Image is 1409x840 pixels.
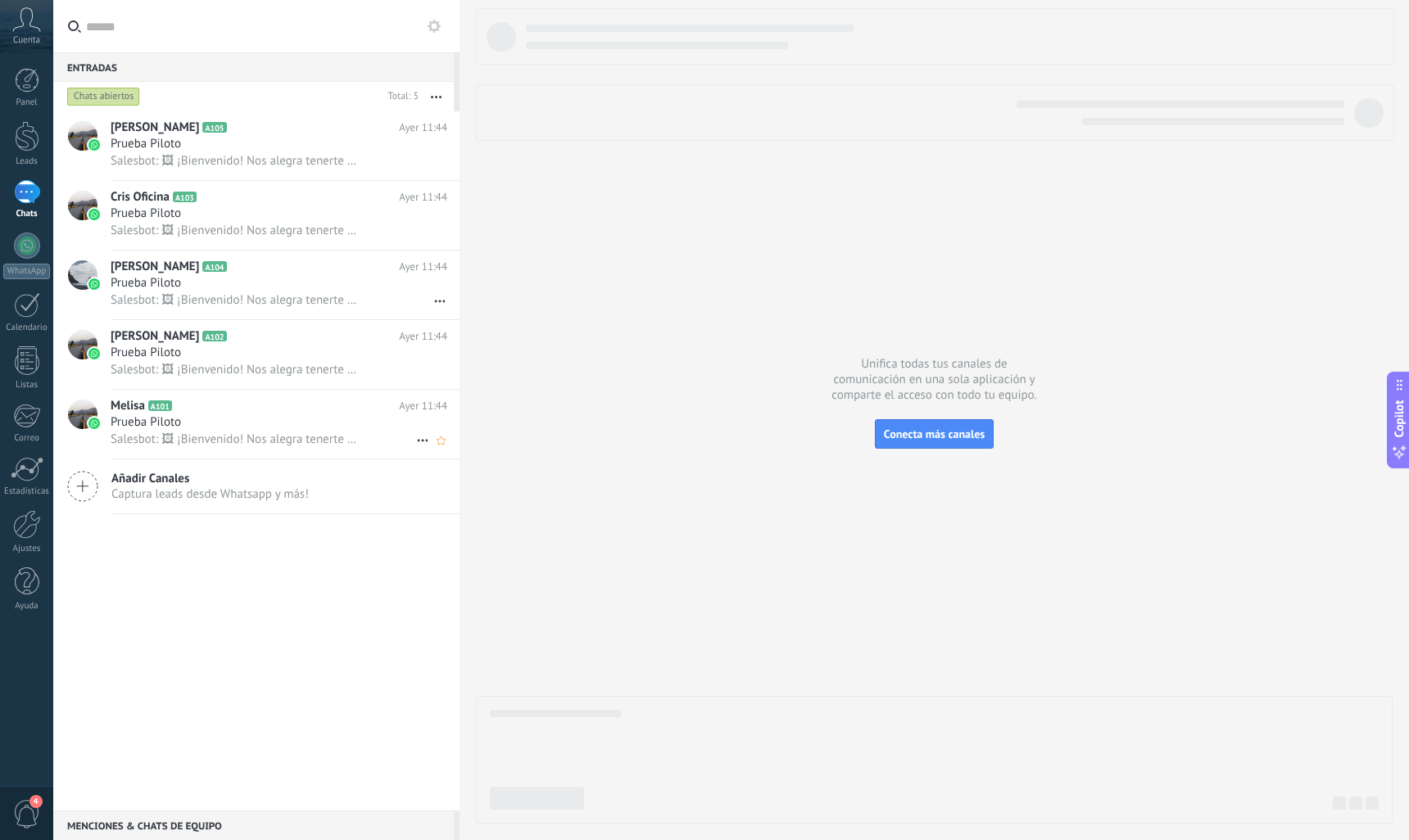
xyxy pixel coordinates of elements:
[88,278,100,290] img: icon
[399,398,447,414] span: Ayer 11:44
[53,320,460,389] a: avataricon[PERSON_NAME]A102Ayer 11:44Prueba PilotoSalesbot: 🖼 ¡Bienvenido! Nos alegra tenerte en ...
[3,156,51,167] div: Leads
[202,261,226,272] span: A104
[202,122,226,133] span: A105
[3,323,51,333] div: Calendario
[13,35,40,46] span: Cuenta
[111,120,199,136] span: [PERSON_NAME]
[884,427,985,441] span: Conecta más canales
[399,120,447,136] span: Ayer 11:44
[3,264,50,279] div: WhatsApp
[53,251,460,319] a: avataricon[PERSON_NAME]A104Ayer 11:44Prueba PilotoSalesbot: 🖼 ¡Bienvenido! Nos alegra tenerte en ...
[111,431,357,447] span: Salesbot: 🖼 ¡Bienvenido! Nos alegra tenerte en nuestro chat, ayúdame a contestar el sigueinte cue...
[111,275,181,291] span: Prueba Piloto
[3,601,51,612] div: Ayuda
[111,205,181,222] span: Prueba Piloto
[202,331,226,341] span: A102
[29,795,43,808] span: 4
[419,82,454,111] button: Más
[399,328,447,345] span: Ayer 11:44
[88,139,100,151] img: icon
[67,87,140,106] div: Chats abiertos
[111,136,181,152] span: Prueba Piloto
[173,192,197,202] span: A103
[111,223,357,238] span: Salesbot: 🖼 ¡Bienvenido! Nos alegra tenerte en nuestro chat, ayúdame a contestar el sigueinte cue...
[3,486,51,497] div: Estadísticas
[382,88,419,105] div: Total: 5
[111,153,357,169] span: Salesbot: 🖼 ¡Bienvenido! Nos alegra tenerte en nuestro chat, ayúdame a contestar el sigueinte cue...
[875,419,994,449] button: Conecta más canales
[3,97,51,108] div: Panel
[3,209,51,219] div: Chats
[111,362,357,377] span: Salesbot: 🖼 ¡Bienvenido! Nos alegra tenerte en nuestro chat, ayúdame a contestar el sigueinte cue...
[111,398,145,414] span: Melisa
[53,181,460,250] a: avatariconCris OficinaA103Ayer 11:44Prueba PilotoSalesbot: 🖼 ¡Bienvenido! Nos alegra tenerte en n...
[53,390,460,458] a: avatariconMelisaA101Ayer 11:44Prueba PilotoSalesbot: 🖼 ¡Bienvenido! Nos alegra tenerte en nuestro...
[3,433,51,444] div: Correo
[88,418,100,429] img: icon
[88,209,100,220] img: icon
[53,52,454,82] div: Entradas
[1391,400,1407,438] span: Copilot
[111,259,199,275] span: [PERSON_NAME]
[111,471,309,486] span: Añadir Canales
[111,345,181,361] span: Prueba Piloto
[399,259,447,275] span: Ayer 11:44
[3,544,51,554] div: Ajustes
[53,811,454,840] div: Menciones & Chats de equipo
[399,189,447,205] span: Ayer 11:44
[53,111,460,180] a: avataricon[PERSON_NAME]A105Ayer 11:44Prueba PilotoSalesbot: 🖼 ¡Bienvenido! Nos alegra tenerte en ...
[111,328,199,345] span: [PERSON_NAME]
[111,189,170,205] span: Cris Oficina
[148,400,172,411] span: A101
[111,486,309,502] span: Captura leads desde Whatsapp y más!
[111,414,181,431] span: Prueba Piloto
[3,380,51,391] div: Listas
[111,292,357,308] span: Salesbot: 🖼 ¡Bienvenido! Nos alegra tenerte en nuestro chat, ayúdame a contestar el sigueinte cue...
[88,348,100,359] img: icon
